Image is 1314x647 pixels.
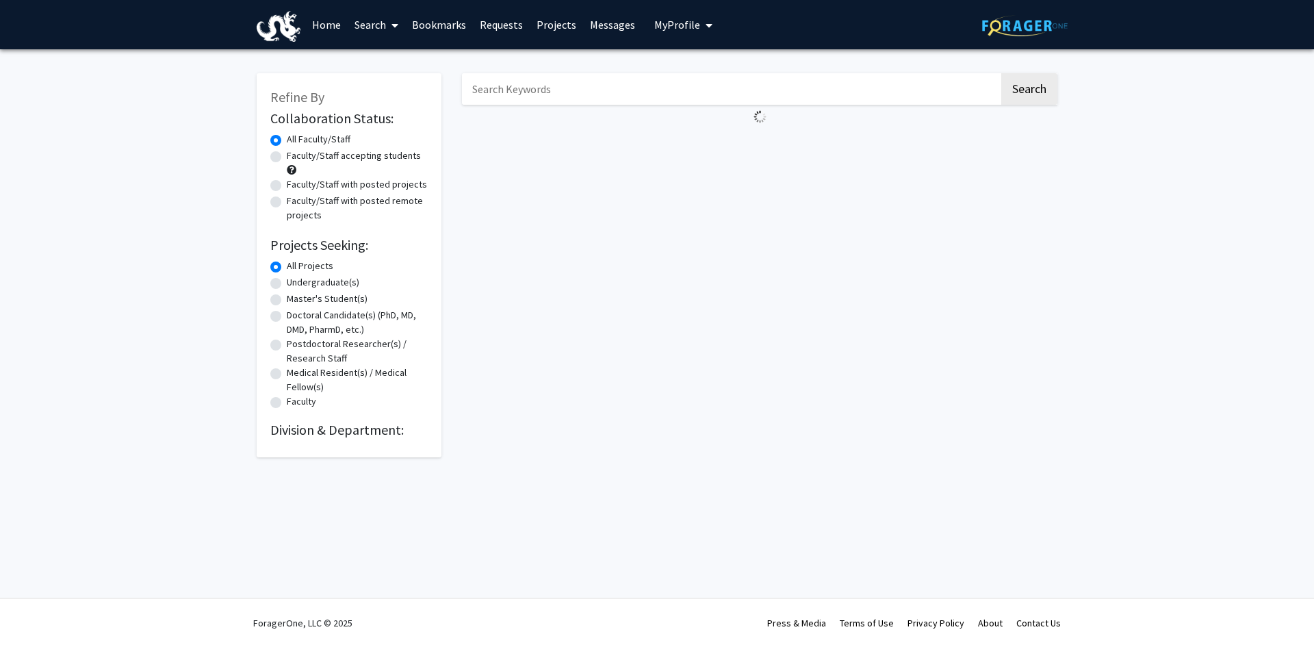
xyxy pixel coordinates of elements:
label: Postdoctoral Researcher(s) / Research Staff [287,337,428,366]
img: Drexel University Logo [257,11,300,42]
button: Search [1001,73,1057,105]
a: Press & Media [767,617,826,629]
label: Faculty/Staff with posted projects [287,177,427,192]
img: Loading [748,105,772,129]
img: ForagerOne Logo [982,15,1068,36]
h2: Division & Department: [270,422,428,438]
a: About [978,617,1003,629]
h2: Projects Seeking: [270,237,428,253]
a: Messages [583,1,642,49]
a: Projects [530,1,583,49]
a: Search [348,1,405,49]
label: Faculty [287,394,316,409]
h2: Collaboration Status: [270,110,428,127]
input: Search Keywords [462,73,999,105]
iframe: Chat [10,585,58,637]
a: Privacy Policy [907,617,964,629]
label: Undergraduate(s) [287,275,359,290]
a: Requests [473,1,530,49]
label: Medical Resident(s) / Medical Fellow(s) [287,366,428,394]
a: Bookmarks [405,1,473,49]
label: Faculty/Staff accepting students [287,149,421,163]
label: Doctoral Candidate(s) (PhD, MD, DMD, PharmD, etc.) [287,308,428,337]
span: Refine By [270,88,324,105]
a: Contact Us [1016,617,1061,629]
label: All Projects [287,259,333,273]
label: All Faculty/Staff [287,132,350,147]
label: Faculty/Staff with posted remote projects [287,194,428,223]
nav: Page navigation [462,129,1057,160]
label: Master's Student(s) [287,292,368,306]
span: My Profile [654,18,700,31]
div: ForagerOne, LLC © 2025 [253,599,352,647]
a: Home [305,1,348,49]
a: Terms of Use [840,617,894,629]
